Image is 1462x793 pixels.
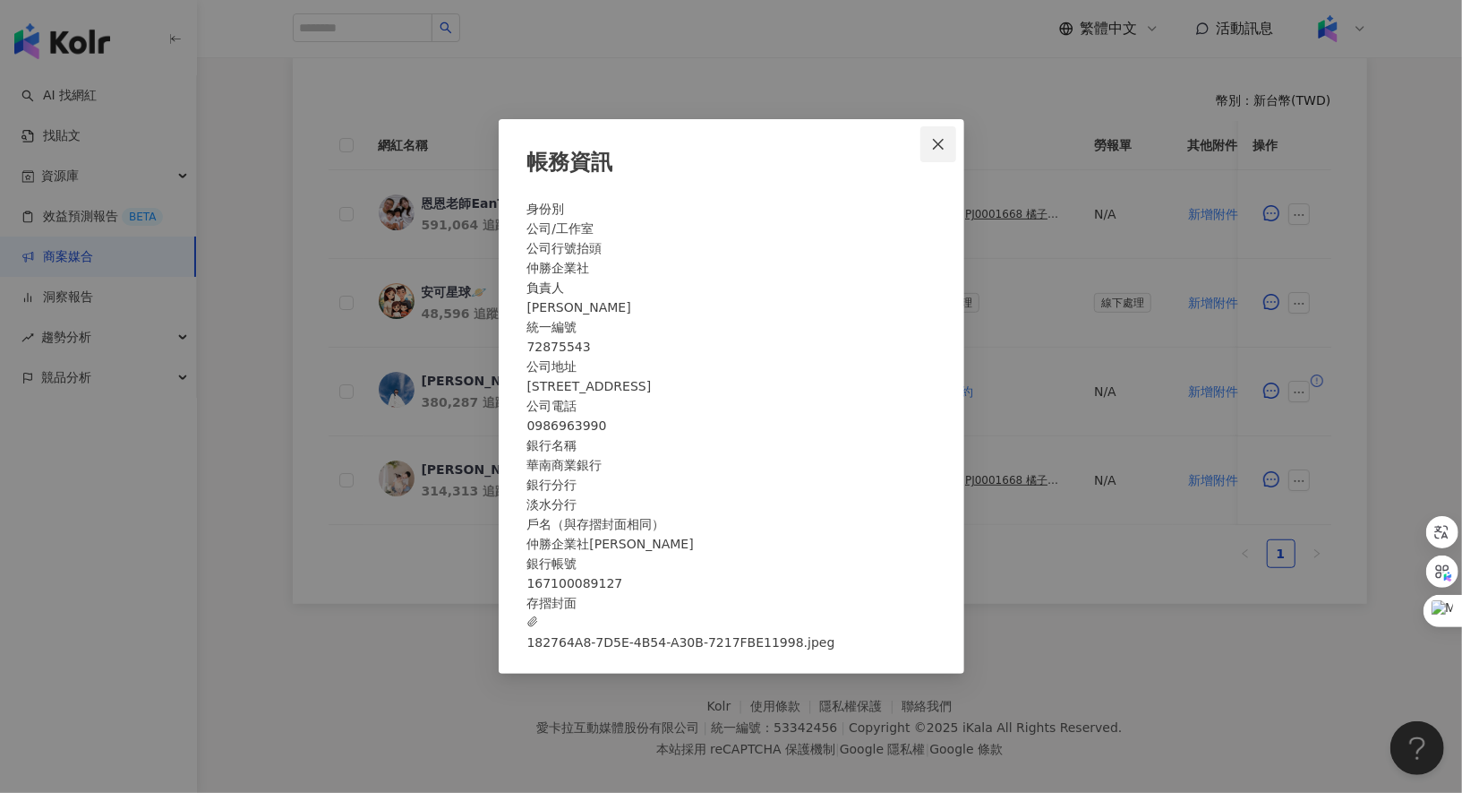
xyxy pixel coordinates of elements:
[527,337,936,357] div: 72875543
[527,258,936,278] div: 仲勝企業社
[527,238,936,258] div: 公司行號抬頭
[527,357,936,376] div: 公司地址
[527,534,936,554] div: 仲勝企業社[PERSON_NAME]
[527,573,936,593] div: 167100089127
[527,593,936,613] div: 存摺封面
[527,514,936,534] div: 戶名（與存摺封面相同）
[527,199,936,219] div: 身份別
[527,554,936,573] div: 銀行帳號
[527,317,936,337] div: 統一編號
[527,455,936,475] div: 華南商業銀行
[527,435,936,455] div: 銀行名稱
[527,416,936,435] div: 0986963990
[527,376,936,396] div: [STREET_ADDRESS]
[527,495,936,514] div: 淡水分行
[931,137,945,151] span: close
[527,148,936,178] div: 帳務資訊
[920,126,956,162] button: Close
[527,278,936,297] div: 負責人
[527,297,936,317] div: [PERSON_NAME]
[527,475,936,495] div: 銀行分行
[527,613,835,652] span: 182764A8-7D5E-4B54-A30B-7217FBE11998.jpeg
[527,219,936,238] div: 公司/工作室
[527,396,936,416] div: 公司電話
